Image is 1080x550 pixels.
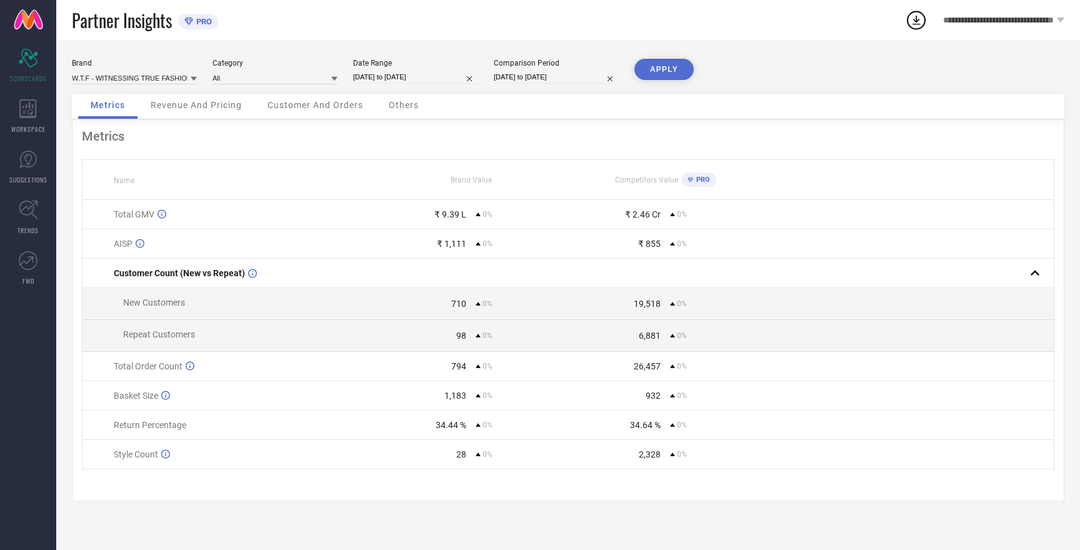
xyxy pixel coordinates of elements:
span: 0% [677,239,687,248]
div: 34.44 % [436,420,466,430]
span: Partner Insights [72,7,172,33]
span: Customer Count (New vs Repeat) [114,268,245,278]
span: 0% [677,450,687,459]
span: Others [389,100,419,110]
div: Open download list [905,9,927,31]
div: 932 [646,391,661,401]
div: 794 [451,361,466,371]
input: Select comparison period [494,71,619,84]
div: 28 [456,449,466,459]
input: Select date range [353,71,478,84]
div: ₹ 1,111 [437,239,466,249]
span: Total GMV [114,209,154,219]
span: Basket Size [114,391,158,401]
span: 0% [482,421,492,429]
div: Date Range [353,59,478,67]
div: Brand [72,59,197,67]
span: Competitors Value [615,176,678,184]
div: 1,183 [444,391,466,401]
span: 0% [677,210,687,219]
span: Return Percentage [114,420,186,430]
span: 0% [677,299,687,308]
span: Metrics [91,100,125,110]
span: WORKSPACE [11,124,46,134]
div: 98 [456,331,466,341]
div: Comparison Period [494,59,619,67]
div: ₹ 2.46 Cr [625,209,661,219]
div: 19,518 [634,299,661,309]
span: Total Order Count [114,361,182,371]
span: AISP [114,239,132,249]
span: 0% [677,331,687,340]
div: ₹ 9.39 L [434,209,466,219]
div: ₹ 855 [638,239,661,249]
span: 0% [677,421,687,429]
div: 6,881 [639,331,661,341]
span: Style Count [114,449,158,459]
span: 0% [677,391,687,400]
div: 34.64 % [630,420,661,430]
span: 0% [482,450,492,459]
span: Brand Value [451,176,492,184]
span: SCORECARDS [10,74,47,83]
div: 710 [451,299,466,309]
span: Customer And Orders [267,100,363,110]
span: 0% [482,362,492,371]
span: 0% [482,299,492,308]
span: Repeat Customers [123,329,195,339]
span: Revenue And Pricing [151,100,242,110]
div: Metrics [82,129,1054,144]
span: Name [114,176,134,185]
span: FWD [22,276,34,286]
span: PRO [193,17,212,26]
span: 0% [677,362,687,371]
span: 0% [482,391,492,400]
span: 0% [482,210,492,219]
div: Category [212,59,337,67]
span: 0% [482,239,492,248]
span: SUGGESTIONS [9,175,47,184]
span: New Customers [123,297,185,307]
button: APPLY [634,59,694,80]
span: 0% [482,331,492,340]
span: TRENDS [17,226,39,235]
div: 26,457 [634,361,661,371]
div: 2,328 [639,449,661,459]
span: PRO [693,176,710,184]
